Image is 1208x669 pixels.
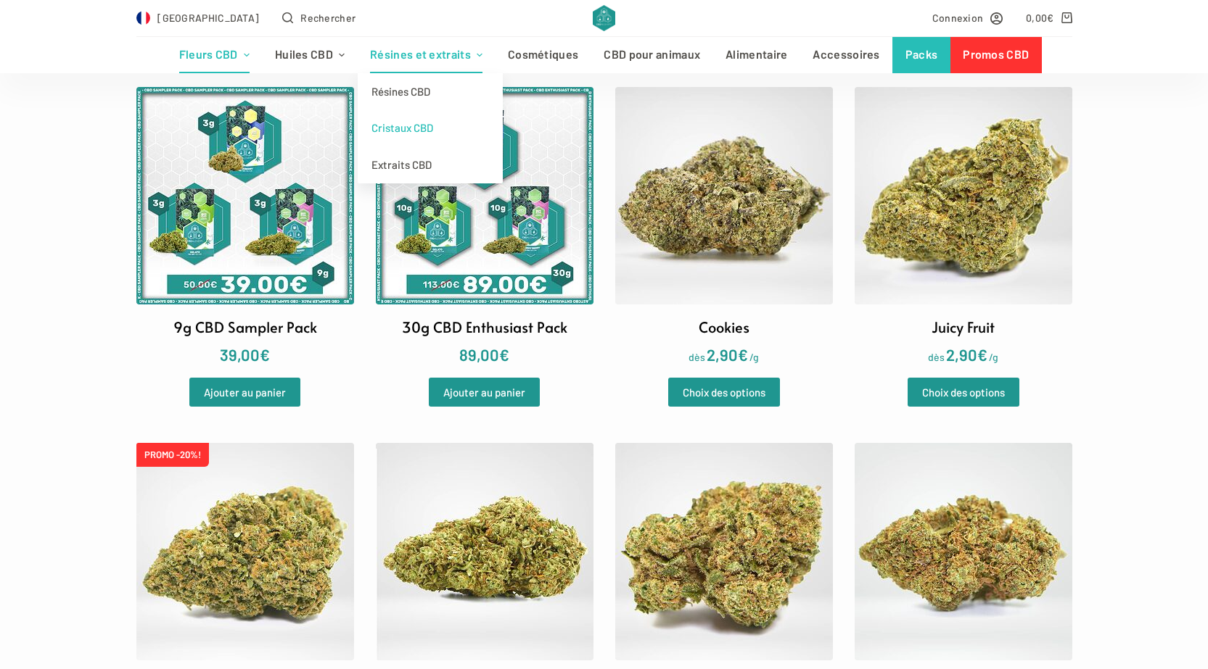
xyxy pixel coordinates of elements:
a: Fleurs CBD [166,37,262,73]
a: Résines CBD [358,73,503,110]
a: Juicy Fruit dès2,90€/g [855,87,1072,367]
span: [GEOGRAPHIC_DATA] [157,9,259,26]
a: Select Country [136,9,260,26]
a: Ajouter “9g CBD Sampler Pack” à votre panier [189,378,300,407]
span: € [499,345,509,364]
h2: Cookies [699,316,749,338]
span: € [1047,12,1053,24]
bdi: 0,00 [1026,12,1054,24]
h2: 30g CBD Enthusiast Pack [402,316,567,338]
a: Alimentaire [713,37,800,73]
a: Cosmétiques [496,37,591,73]
a: Cristaux CBD [358,109,503,146]
a: Résines et extraits [358,37,496,73]
span: /g [989,351,998,363]
button: Ouvrir le formulaire de recherche [282,9,356,26]
span: dès [928,351,945,363]
bdi: 89,00 [459,345,509,364]
a: 9g CBD Sampler Pack 39,00€ [136,87,354,367]
span: PROMO -20%! [136,443,209,467]
h2: 9g CBD Sampler Pack [173,316,317,338]
span: /g [749,351,759,363]
a: Accessoires [800,37,892,73]
span: € [260,345,270,364]
a: Connexion [932,9,1003,26]
bdi: 2,90 [707,345,748,364]
a: Packs [892,37,950,73]
img: FR Flag [136,11,151,25]
a: Panier d’achat [1026,9,1072,26]
span: dès [689,351,705,363]
a: 30g CBD Enthusiast Pack 89,00€ [376,87,593,367]
a: Huiles CBD [262,37,357,73]
h2: Juicy Fruit [932,316,995,338]
a: Ajouter “30g CBD Enthusiast Pack” à votre panier [429,378,540,407]
bdi: 2,90 [946,345,987,364]
a: CBD pour animaux [591,37,713,73]
a: Sélectionner les options pour “Cookies” [668,378,780,407]
a: Promos CBD [950,37,1042,73]
span: € [738,345,748,364]
bdi: 39,00 [220,345,270,364]
nav: Menu d’en-tête [166,37,1042,73]
a: Extraits CBD [358,146,503,183]
span: Rechercher [300,9,356,26]
a: Cookies dès2,90€/g [615,87,833,367]
img: CBD Alchemy [593,5,615,31]
span: Connexion [932,9,984,26]
span: € [977,345,987,364]
a: Sélectionner les options pour “Juicy Fruit” [908,378,1019,407]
